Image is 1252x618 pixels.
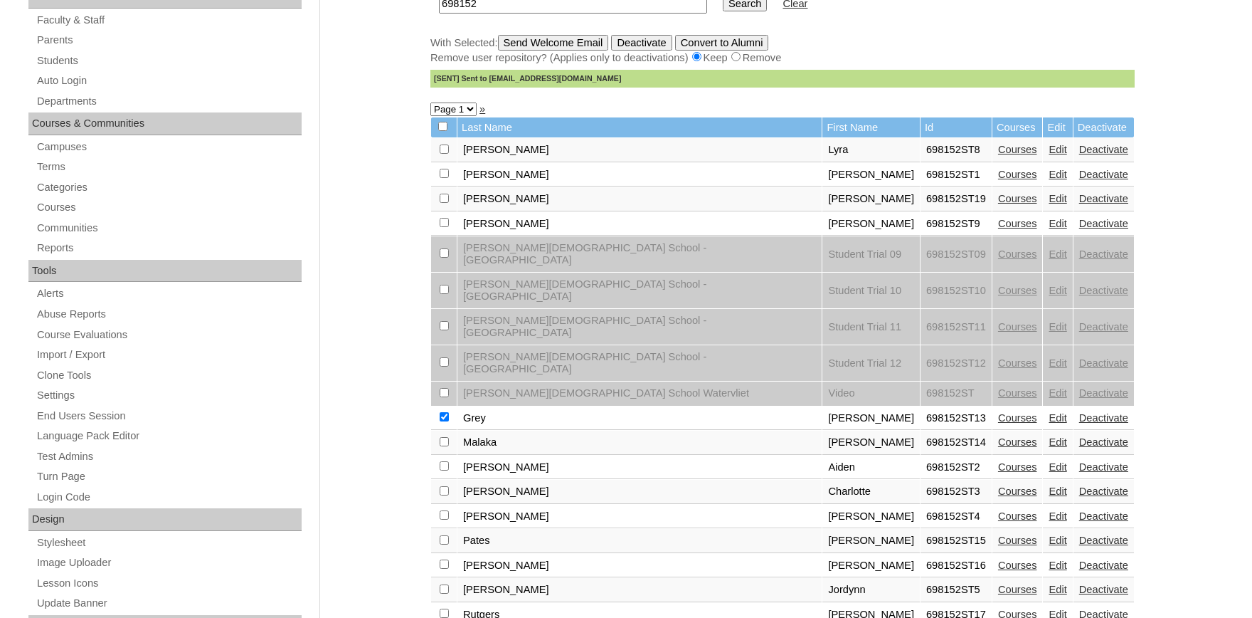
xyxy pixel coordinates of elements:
a: Courses [998,436,1037,448]
td: Student Trial 11 [822,309,920,345]
td: [PERSON_NAME] [822,407,920,431]
td: First Name [822,117,920,138]
a: Communities [36,219,302,237]
td: [PERSON_NAME] [457,187,822,211]
td: Jordynn [822,578,920,602]
td: Charlotte [822,480,920,504]
td: [PERSON_NAME] [457,505,822,529]
a: Courses [998,248,1037,260]
a: Terms [36,158,302,176]
a: Language Pack Editor [36,427,302,445]
td: Video [822,382,920,406]
a: Parents [36,31,302,49]
a: Update Banner [36,595,302,612]
a: Courses [998,193,1037,204]
a: Deactivate [1079,436,1128,448]
div: Courses & Communities [28,112,302,135]
a: Deactivate [1079,461,1128,473]
a: Courses [998,321,1037,332]
td: 698152ST15 [921,529,992,553]
a: Edit [1049,169,1066,180]
td: [PERSON_NAME] [457,163,822,187]
td: [PERSON_NAME] [822,187,920,211]
a: Courses [998,510,1037,522]
td: 698152ST1 [921,163,992,187]
td: [PERSON_NAME] [822,554,920,578]
a: Deactivate [1079,169,1128,180]
td: [PERSON_NAME] [457,480,822,504]
a: Edit [1049,412,1066,424]
a: Courses [998,486,1037,497]
td: Malaka [457,431,822,455]
a: Edit [1049,535,1066,546]
div: [SENT] Sent to [EMAIL_ADDRESS][DOMAIN_NAME] [430,70,1135,88]
div: Remove user repository? (Applies only to deactivations) Keep Remove [430,51,1135,66]
a: Edit [1049,321,1066,332]
a: Edit [1049,218,1066,229]
a: Courses [998,584,1037,595]
td: [PERSON_NAME][DEMOGRAPHIC_DATA] School - [GEOGRAPHIC_DATA] [457,273,822,308]
a: Courses [998,412,1037,424]
td: Courses [992,117,1043,138]
a: Departments [36,93,302,110]
input: Convert to Alumni [675,35,769,51]
td: 698152ST8 [921,138,992,162]
a: Settings [36,387,302,404]
td: [PERSON_NAME] [457,138,822,162]
td: [PERSON_NAME] [457,212,822,236]
a: Edit [1049,584,1066,595]
td: [PERSON_NAME] [822,431,920,455]
td: 698152ST10 [921,273,992,308]
a: Courses [998,357,1037,369]
a: Categories [36,179,302,197]
td: 698152ST [921,382,992,406]
a: Deactivate [1079,144,1128,155]
td: 698152ST12 [921,345,992,381]
a: Deactivate [1079,535,1128,546]
td: [PERSON_NAME] [822,163,920,187]
a: Stylesheet [36,534,302,552]
td: Student Trial 10 [822,273,920,308]
td: [PERSON_NAME] [457,578,822,602]
a: Turn Page [36,468,302,486]
td: 698152ST4 [921,505,992,529]
td: Student Trial 09 [822,236,920,272]
a: Campuses [36,138,302,156]
td: Id [921,117,992,138]
a: Deactivate [1079,193,1128,204]
td: 698152ST5 [921,578,992,602]
div: Design [28,508,302,531]
td: Edit [1043,117,1072,138]
a: Deactivate [1079,412,1128,424]
a: Courses [998,535,1037,546]
td: [PERSON_NAME] [457,456,822,480]
a: Edit [1049,357,1066,369]
a: Auto Login [36,72,302,90]
a: Test Admins [36,448,302,466]
td: 698152ST19 [921,187,992,211]
td: Grey [457,407,822,431]
td: [PERSON_NAME][DEMOGRAPHIC_DATA] School - [GEOGRAPHIC_DATA] [457,309,822,345]
a: Deactivate [1079,584,1128,595]
a: Edit [1049,486,1066,497]
a: Edit [1049,510,1066,522]
td: [PERSON_NAME] [822,529,920,553]
td: [PERSON_NAME] [457,554,822,578]
a: Deactivate [1079,510,1128,522]
td: 698152ST14 [921,431,992,455]
a: Edit [1049,387,1066,399]
td: Last Name [457,117,822,138]
td: [PERSON_NAME] [822,212,920,236]
a: Edit [1049,560,1066,571]
a: Courses [36,199,302,216]
a: Courses [998,560,1037,571]
td: [PERSON_NAME][DEMOGRAPHIC_DATA] School - [GEOGRAPHIC_DATA] [457,236,822,272]
td: [PERSON_NAME] [822,505,920,529]
a: Students [36,52,302,70]
a: Reports [36,239,302,257]
a: Courses [998,218,1037,229]
a: Deactivate [1079,560,1128,571]
a: Courses [998,461,1037,473]
td: 698152ST13 [921,407,992,431]
td: [PERSON_NAME][DEMOGRAPHIC_DATA] School Watervliet [457,382,822,406]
